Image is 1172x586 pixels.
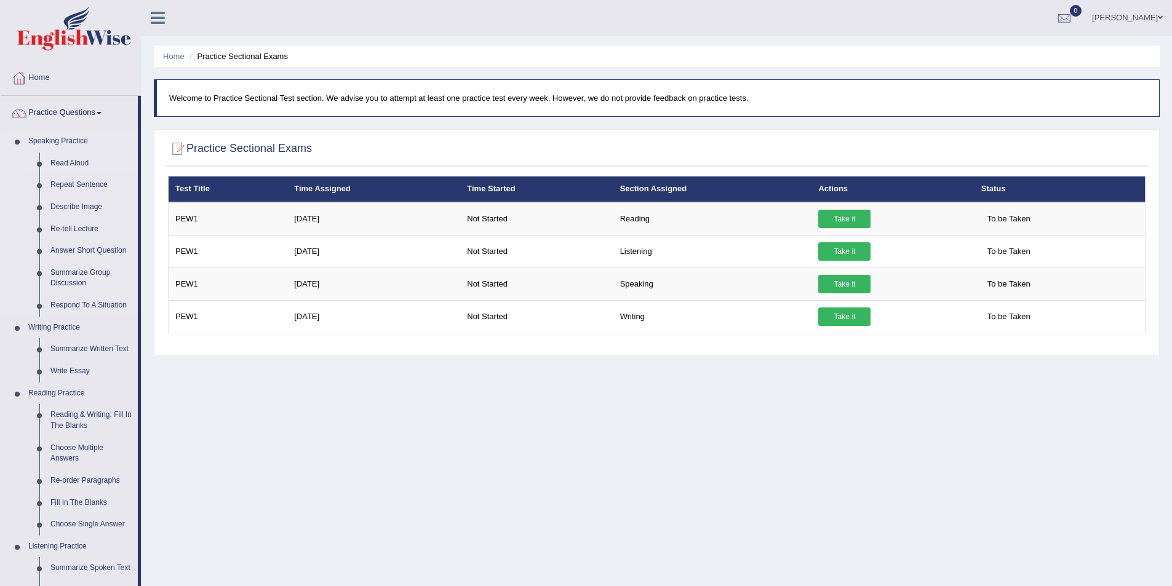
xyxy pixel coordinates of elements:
a: Summarize Spoken Text [45,557,138,579]
a: Read Aloud [45,152,138,175]
td: PEW1 [169,267,288,300]
a: Respond To A Situation [45,295,138,317]
td: Writing [613,300,812,333]
a: Take it [818,275,871,293]
a: Take it [818,242,871,261]
a: Write Essay [45,360,138,382]
span: To be Taken [981,210,1037,228]
a: Home [1,61,141,92]
td: PEW1 [169,300,288,333]
td: [DATE] [287,202,460,236]
a: Reading Practice [23,382,138,405]
td: [DATE] [287,235,460,267]
span: 0 [1070,5,1082,17]
a: Re-order Paragraphs [45,470,138,492]
a: Describe Image [45,196,138,218]
a: Reading & Writing: Fill In The Blanks [45,404,138,437]
a: Repeat Sentence [45,174,138,196]
a: Take it [818,307,871,326]
p: Welcome to Practice Sectional Test section. We advise you to attempt at least one practice test e... [169,92,1147,104]
a: Summarize Written Text [45,338,138,360]
td: Reading [613,202,812,236]
span: To be Taken [981,275,1037,293]
td: [DATE] [287,300,460,333]
td: Not Started [460,267,613,300]
a: Home [163,52,185,61]
td: Not Started [460,202,613,236]
a: Speaking Practice [23,130,138,152]
a: Choose Multiple Answers [45,437,138,470]
a: Answer Short Question [45,240,138,262]
h2: Practice Sectional Exams [168,140,312,158]
th: Status [975,176,1146,202]
td: [DATE] [287,267,460,300]
th: Time Assigned [287,176,460,202]
a: Listening Practice [23,536,138,558]
th: Actions [811,176,974,202]
td: Listening [613,235,812,267]
span: To be Taken [981,307,1037,326]
td: PEW1 [169,202,288,236]
a: Summarize Group Discussion [45,262,138,295]
td: Not Started [460,235,613,267]
a: Re-tell Lecture [45,218,138,240]
th: Time Started [460,176,613,202]
td: Not Started [460,300,613,333]
th: Test Title [169,176,288,202]
th: Section Assigned [613,176,812,202]
a: Take it [818,210,871,228]
li: Practice Sectional Exams [186,50,288,62]
a: Fill In The Blanks [45,492,138,514]
a: Practice Questions [1,96,138,127]
td: Speaking [613,267,812,300]
span: To be Taken [981,242,1037,261]
a: Writing Practice [23,317,138,339]
td: PEW1 [169,235,288,267]
a: Choose Single Answer [45,513,138,536]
